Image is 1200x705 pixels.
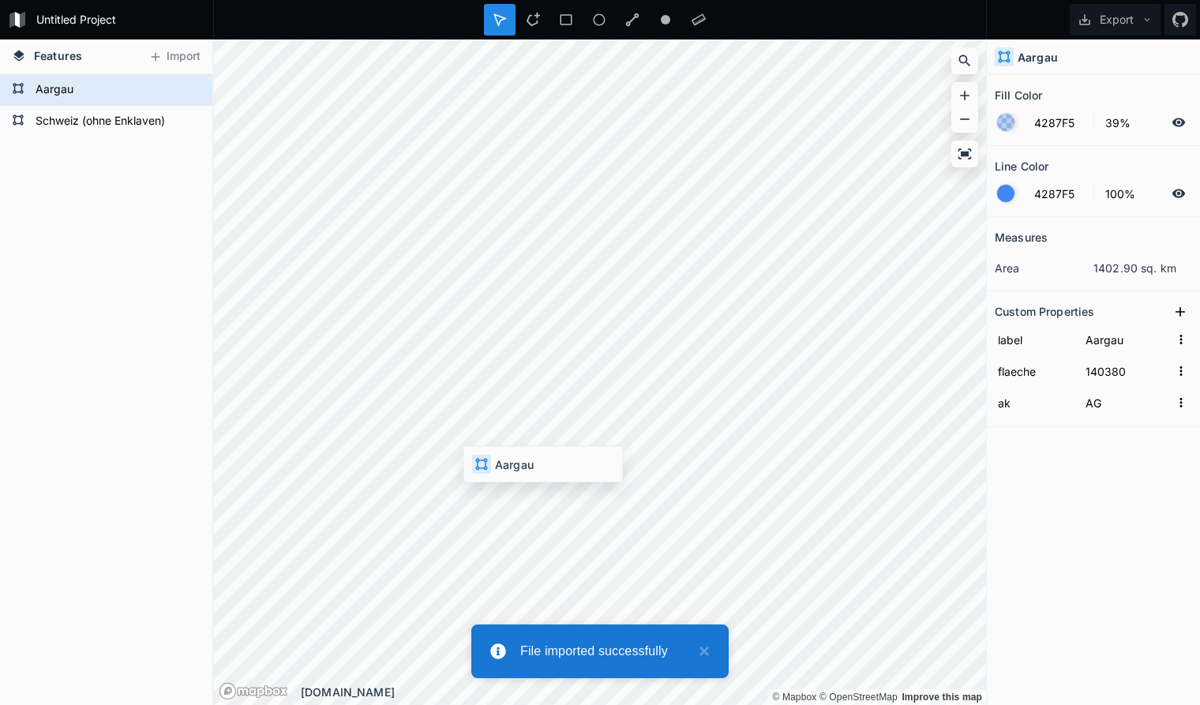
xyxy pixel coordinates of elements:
a: Mapbox [772,692,816,703]
button: Export [1070,4,1161,36]
h2: Fill Color [995,83,1042,107]
input: Empty [1082,359,1170,383]
span: Features [34,47,82,64]
input: Name [995,328,1074,351]
h4: Aargau [1018,49,1058,66]
input: Name [995,391,1074,414]
h2: Custom Properties [995,299,1094,324]
a: Map feedback [902,692,982,703]
div: File imported successfully [520,642,691,661]
button: close [691,642,710,661]
input: Empty [1082,391,1170,414]
button: Import [141,44,208,69]
h2: Line Color [995,154,1048,178]
dd: 1402.90 sq. km [1093,260,1192,276]
input: Name [995,359,1074,383]
a: Mapbox logo [219,682,288,700]
h2: Measures [995,225,1048,249]
dt: area [995,260,1093,276]
input: Empty [1082,328,1170,351]
div: [DOMAIN_NAME] [301,684,986,700]
a: OpenStreetMap [819,692,898,703]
